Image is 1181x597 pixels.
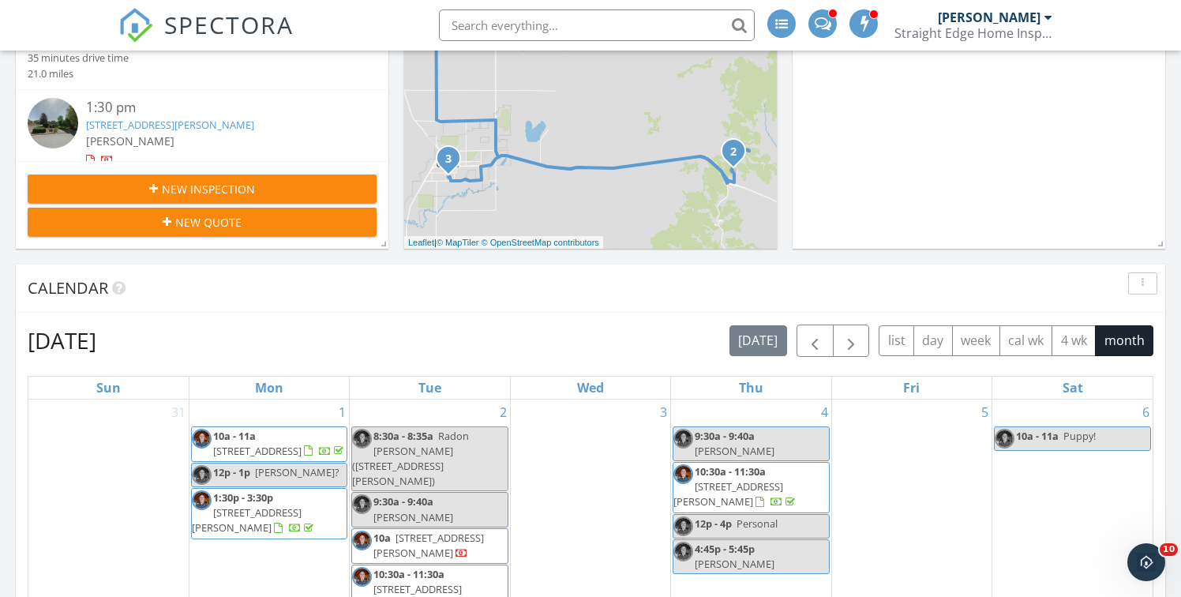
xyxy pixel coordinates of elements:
i: 2 [730,147,737,158]
a: Go to September 4, 2025 [818,400,831,425]
h2: [DATE] [28,325,96,356]
img: portrait.jpg [352,429,372,449]
span: 9:30a - 9:40a [373,494,433,509]
a: Monday [252,377,287,399]
a: © OpenStreetMap contributors [482,238,599,247]
img: portrait.jpg [673,516,693,536]
span: [PERSON_NAME] [695,444,774,458]
a: Leaflet [408,238,434,247]
img: portrait.jpg [352,531,372,550]
button: cal wk [999,325,1053,356]
a: Wednesday [574,377,607,399]
span: [PERSON_NAME] [373,510,453,524]
span: 9:30a - 9:40a [695,429,755,443]
div: 1:30 pm [86,98,348,118]
span: [PERSON_NAME] [86,133,174,148]
a: Go to September 1, 2025 [336,400,349,425]
a: 10a [STREET_ADDRESS][PERSON_NAME] [351,528,508,564]
span: 1:30p - 3:30p [213,490,273,505]
a: 10:30a - 11:30a [STREET_ADDRESS][PERSON_NAME] [673,464,798,509]
span: 10:30a - 11:30a [695,464,766,479]
button: list [879,325,914,356]
img: portrait.jpg [673,464,693,484]
div: 21.0 miles [28,66,129,81]
div: 502 S Beech St, Cortez, CO 81321 [448,158,458,167]
a: Saturday [1059,377,1086,399]
img: portrait.jpg [673,429,693,449]
button: New Quote [28,208,377,236]
a: Thursday [736,377,767,399]
button: day [913,325,953,356]
a: 10a [STREET_ADDRESS][PERSON_NAME] [373,531,484,560]
a: 10a - 11a [STREET_ADDRESS] [191,426,347,462]
div: [PERSON_NAME] [938,9,1040,25]
span: 10a - 11a [1016,429,1059,443]
div: 9380 Road 35, Mancos, CO 81328 [733,151,743,160]
button: Previous month [797,325,834,357]
span: [PERSON_NAME] [695,557,774,571]
span: [STREET_ADDRESS][PERSON_NAME] [192,505,302,535]
span: [STREET_ADDRESS] [213,444,302,458]
a: Go to September 2, 2025 [497,400,510,425]
button: 4 wk [1052,325,1096,356]
a: Go to September 3, 2025 [657,400,670,425]
div: | [404,236,603,250]
a: 1:30p - 3:30p [STREET_ADDRESS][PERSON_NAME] [192,490,317,535]
span: SPECTORA [164,8,294,41]
img: portrait.jpg [352,494,372,514]
span: 12p - 1p [213,465,250,479]
img: portrait.jpg [192,490,212,510]
button: Next month [833,325,870,357]
a: Go to September 5, 2025 [978,400,992,425]
iframe: Intercom live chat [1127,543,1165,581]
a: 1:30p - 3:30p [STREET_ADDRESS][PERSON_NAME] [191,488,347,539]
span: Puppy! [1063,429,1096,443]
img: portrait.jpg [352,567,372,587]
span: 10a - 11a [213,429,256,443]
img: portrait.jpg [995,429,1014,449]
span: New Quote [175,214,242,231]
a: Friday [900,377,923,399]
img: portrait.jpg [192,465,212,485]
a: Go to August 31, 2025 [168,400,189,425]
button: week [952,325,1000,356]
a: Tuesday [415,377,444,399]
button: month [1095,325,1153,356]
span: 12p - 4p [695,516,732,531]
span: [STREET_ADDRESS][PERSON_NAME] [673,479,783,509]
a: [STREET_ADDRESS][PERSON_NAME] [86,118,254,132]
span: Radon [PERSON_NAME] ([STREET_ADDRESS][PERSON_NAME]) [352,429,469,489]
a: SPECTORA [118,21,294,54]
span: [PERSON_NAME]? [255,465,339,479]
a: 1:30 pm [STREET_ADDRESS][PERSON_NAME] [PERSON_NAME] 27 minutes drive time 13.5 miles [28,98,377,199]
span: 10 [1160,543,1178,556]
img: portrait.jpg [192,429,212,449]
span: New Inspection [162,181,255,197]
a: 10:30a - 11:30a [STREET_ADDRESS][PERSON_NAME] [673,462,829,513]
a: Go to September 6, 2025 [1139,400,1153,425]
span: 4:45p - 5:45p [695,542,755,556]
img: streetview [28,98,78,148]
i: 3 [445,154,452,165]
a: Sunday [93,377,124,399]
img: portrait.jpg [673,542,693,561]
div: Straight Edge Home Inspections [894,25,1052,41]
button: [DATE] [729,325,787,356]
a: 10a - 11a [STREET_ADDRESS] [213,429,347,458]
a: © MapTiler [437,238,479,247]
button: New Inspection [28,175,377,203]
div: 35 minutes drive time [28,51,129,66]
span: Personal [737,516,778,531]
span: Calendar [28,277,108,298]
span: 10a [373,531,391,545]
span: 10:30a - 11:30a [373,567,444,581]
img: The Best Home Inspection Software - Spectora [118,8,153,43]
span: 8:30a - 8:35a [373,429,433,443]
input: Search everything... [439,9,755,41]
span: [STREET_ADDRESS][PERSON_NAME] [373,531,484,560]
